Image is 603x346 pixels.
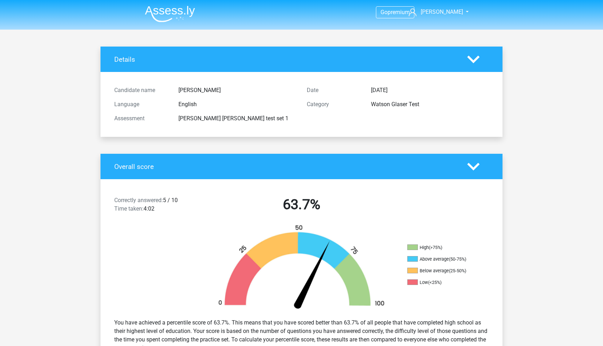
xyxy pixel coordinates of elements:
[109,114,173,123] div: Assessment
[173,100,301,109] div: English
[407,279,478,286] li: Low
[380,9,388,16] span: Go
[211,196,392,213] h2: 63.7%
[366,86,494,95] div: [DATE]
[114,163,457,171] h4: Overall score
[406,8,464,16] a: [PERSON_NAME]
[301,86,366,95] div: Date
[366,100,494,109] div: Watson Glaser Test
[206,224,397,313] img: 64.04c39a417a5c.png
[407,268,478,274] li: Below average
[407,256,478,262] li: Above average
[429,245,442,250] div: (>75%)
[109,196,205,216] div: 5 / 10 4:02
[449,256,466,262] div: (50-75%)
[449,268,466,273] div: (25-50%)
[407,244,478,251] li: High
[114,197,163,204] span: Correctly answered:
[301,100,366,109] div: Category
[109,100,173,109] div: Language
[421,8,463,15] span: [PERSON_NAME]
[173,114,301,123] div: [PERSON_NAME] [PERSON_NAME] test set 1
[114,205,144,212] span: Time taken:
[173,86,301,95] div: [PERSON_NAME]
[145,6,195,22] img: Assessly
[376,7,414,17] a: Gopremium
[388,9,410,16] span: premium
[114,55,457,63] h4: Details
[109,86,173,95] div: Candidate name
[428,280,441,285] div: (<25%)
